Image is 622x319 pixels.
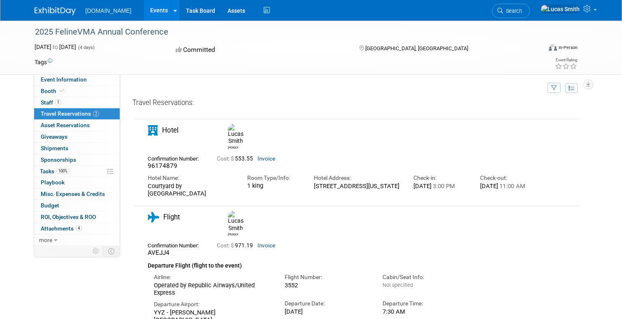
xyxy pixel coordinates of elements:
[148,182,235,198] div: Courtyard by [GEOGRAPHIC_DATA]
[285,282,371,289] div: 3552
[41,202,59,209] span: Budget
[247,174,302,182] div: Room Type/Info:
[413,182,468,190] div: [DATE]
[41,191,105,197] span: Misc. Expenses & Credits
[93,111,99,117] span: 2
[41,156,76,163] span: Sponsorships
[34,74,120,85] a: Event Information
[432,182,455,190] span: 3:00 PM
[41,145,68,151] span: Shipments
[148,240,204,249] div: Confirmation Number:
[228,145,238,150] div: Lucas Smith
[162,126,179,134] span: Hotel
[40,168,70,175] span: Tasks
[77,45,95,50] span: (4 days)
[148,212,159,222] i: Flight
[154,273,272,281] div: Airline:
[34,143,120,154] a: Shipments
[103,246,120,256] td: Toggle Event Tabs
[32,25,531,40] div: 2025 FelineVMA Annual Conference
[217,242,256,249] span: 971.19
[154,300,272,308] div: Departure Airport:
[41,88,66,94] span: Booth
[480,182,534,190] div: [DATE]
[51,44,59,50] span: to
[148,125,158,135] i: Hotel
[228,124,244,145] img: Lucas Smith
[34,223,120,234] a: Attachments4
[228,232,238,237] div: Lucas Smith
[258,156,275,162] a: Invoice
[226,124,240,150] div: Lucas Smith
[173,43,346,57] div: Committed
[148,174,235,182] div: Hotel Name:
[34,200,120,211] a: Budget
[285,300,371,307] div: Departure Date:
[498,182,525,190] span: 11:00 AM
[132,98,582,111] div: Travel Reservations:
[383,300,469,307] div: Departure Time:
[217,156,235,162] span: Cost: $
[41,179,65,186] span: Playbook
[89,246,103,256] td: Personalize Event Tab Strip
[555,58,577,62] div: Event Rating
[503,8,522,14] span: Search
[549,44,557,51] img: Format-Inperson.png
[76,225,82,231] span: 4
[314,174,401,182] div: Hotel Address:
[163,213,180,221] span: Flight
[226,211,240,237] div: Lucas Smith
[41,122,90,128] span: Asset Reservations
[258,242,275,249] a: Invoice
[34,131,120,142] a: Giveaways
[35,7,76,15] img: ExhibitDay
[365,45,468,51] span: [GEOGRAPHIC_DATA], [GEOGRAPHIC_DATA]
[541,5,580,14] img: Lucas Smith
[492,4,530,18] a: Search
[413,174,468,182] div: Check-in:
[148,257,534,270] div: Departure Flight (flight to the event)
[41,214,96,220] span: ROI, Objectives & ROO
[34,166,120,177] a: Tasks100%
[34,97,120,108] a: Staff1
[314,182,401,190] div: [STREET_ADDRESS][US_STATE]
[34,108,120,119] a: Travel Reservations2
[148,162,177,170] span: 96174879
[34,86,120,97] a: Booth
[383,273,469,281] div: Cabin/Seat Info:
[34,177,120,188] a: Playbook
[41,225,82,232] span: Attachments
[148,249,169,256] span: AVEJJ4
[217,242,235,249] span: Cost: $
[148,153,204,162] div: Confirmation Number:
[228,211,244,232] img: Lucas Smith
[41,110,99,117] span: Travel Reservations
[497,43,578,55] div: Event Format
[60,88,64,93] i: Booth reservation complete
[285,273,371,281] div: Flight Number:
[56,168,70,174] span: 100%
[35,58,52,66] td: Tags
[34,120,120,131] a: Asset Reservations
[551,86,557,91] i: Filter by Traveler
[480,174,534,182] div: Check-out:
[285,308,371,315] div: [DATE]
[41,99,61,106] span: Staff
[41,76,87,83] span: Event Information
[35,44,76,50] span: [DATE] [DATE]
[558,44,578,51] div: In-Person
[217,156,256,162] span: 553.55
[41,133,67,140] span: Giveaways
[55,99,61,105] span: 1
[34,154,120,165] a: Sponsorships
[86,7,132,14] span: [DOMAIN_NAME]
[247,182,302,190] div: 1 king
[39,237,52,243] span: more
[34,189,120,200] a: Misc. Expenses & Credits
[383,282,413,288] span: Not specified
[383,308,469,315] div: 7:30 AM
[34,235,120,246] a: more
[34,212,120,223] a: ROI, Objectives & ROO
[154,282,272,297] div: Operated by Republic Airways/United Express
